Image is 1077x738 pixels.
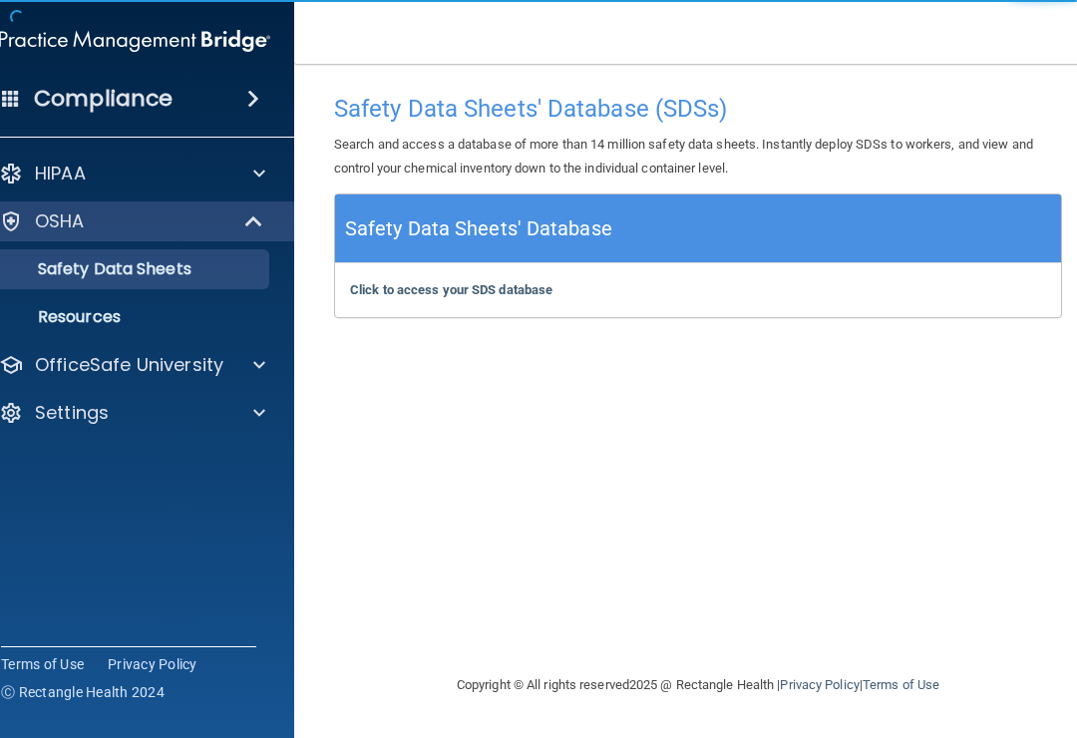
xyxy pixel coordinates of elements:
[35,353,223,377] p: OfficeSafe University
[334,96,1062,122] h4: Safety Data Sheets' Database (SDSs)
[35,209,85,233] p: OSHA
[1,682,165,702] span: Ⓒ Rectangle Health 2024
[108,654,197,674] a: Privacy Policy
[1,654,84,674] a: Terms of Use
[35,401,109,425] p: Settings
[345,211,612,246] h5: Safety Data Sheets' Database
[334,653,1062,717] div: Copyright © All rights reserved 2025 @ Rectangle Health | |
[35,162,86,185] p: HIPAA
[350,282,552,297] a: Click to access your SDS database
[780,677,859,692] a: Privacy Policy
[863,677,939,692] a: Terms of Use
[334,133,1062,181] p: Search and access a database of more than 14 million safety data sheets. Instantly deploy SDSs to...
[34,85,173,113] h4: Compliance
